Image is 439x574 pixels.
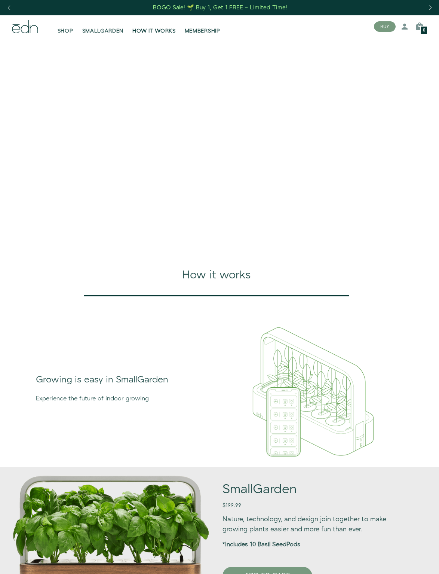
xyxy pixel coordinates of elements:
[185,27,220,35] span: MEMBERSHIP
[36,373,202,386] div: Growing is easy in SmallGarden
[27,267,406,283] div: How it works
[132,27,175,35] span: HOW IT WORKS
[374,21,396,32] button: BUY
[423,28,425,33] span: 0
[128,18,180,35] a: HOW IT WORKS
[82,27,124,35] span: SMALLGARDEN
[58,27,73,35] span: SHOP
[180,18,225,35] a: MEMBERSHIP
[222,515,411,534] p: Nature, technology, and design join together to make growing plants easier and more fun than ever.
[222,540,411,549] p: *Includes 10 Basil SeedPods
[36,386,202,403] div: Experience the future of indoor growing
[153,2,288,13] a: BOGO Sale! 🌱 Buy 1, Get 1 FREE – Limited Time!
[53,18,78,35] a: SHOP
[78,18,128,35] a: SMALLGARDEN
[153,4,287,12] div: BOGO Sale! 🌱 Buy 1, Get 1 FREE – Limited Time!
[222,503,411,509] h5: $199.99
[378,552,432,570] iframe: Opens a widget where you can find more information
[222,483,411,497] h1: SmallGarden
